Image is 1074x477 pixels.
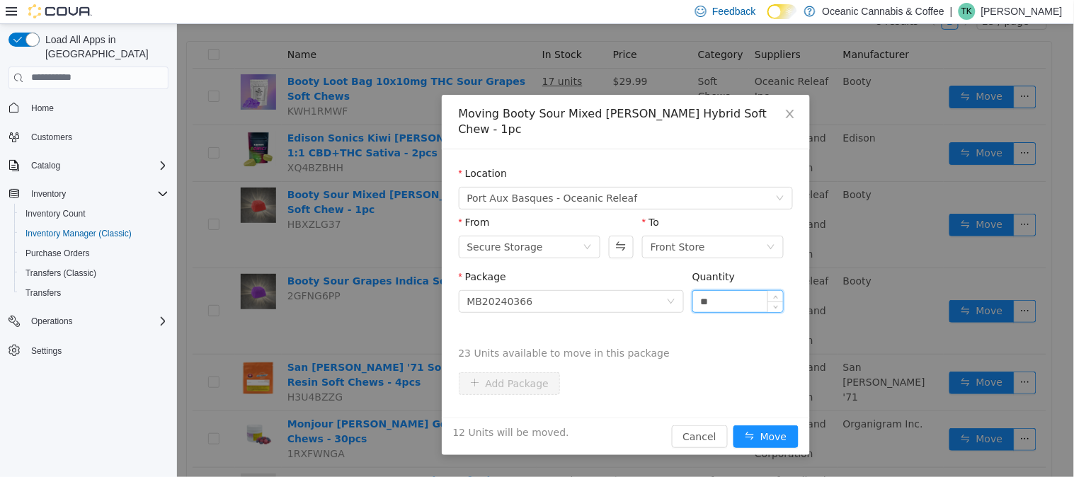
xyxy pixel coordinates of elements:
[290,212,366,234] div: Secure Storage
[14,283,174,303] button: Transfers
[20,285,168,301] span: Transfers
[282,247,329,258] label: Package
[25,287,61,299] span: Transfers
[14,224,174,243] button: Inventory Manager (Classic)
[556,401,622,424] button: icon: swapMove
[20,265,102,282] a: Transfers (Classic)
[25,157,168,174] span: Catalog
[20,245,168,262] span: Purchase Orders
[14,243,174,263] button: Purchase Orders
[3,184,174,204] button: Inventory
[593,71,633,110] button: Close
[950,3,953,20] p: |
[28,4,92,18] img: Cova
[25,313,168,330] span: Operations
[597,281,602,286] i: icon: down
[290,163,461,185] span: Port Aux Basques - Oceanic Releaf
[25,129,78,146] a: Customers
[290,267,356,288] div: MB20240366
[516,267,607,288] input: Quantity
[14,204,174,224] button: Inventory Count
[3,98,174,118] button: Home
[515,247,559,258] label: Quantity
[25,185,168,202] span: Inventory
[591,267,606,277] span: Increase Value
[25,208,86,219] span: Inventory Count
[282,82,616,113] div: Moving Booty Sour Mixed [PERSON_NAME] Hybrid Soft Chew - 1pc
[3,127,174,147] button: Customers
[25,99,168,117] span: Home
[959,3,976,20] div: TJ Kearley
[20,205,168,222] span: Inventory Count
[3,156,174,176] button: Catalog
[282,348,384,371] button: icon: plusAdd Package
[590,219,598,229] i: icon: down
[20,225,137,242] a: Inventory Manager (Classic)
[495,401,551,424] button: Cancel
[40,33,168,61] span: Load All Apps in [GEOGRAPHIC_DATA]
[490,273,498,283] i: icon: down
[20,265,168,282] span: Transfers (Classic)
[282,322,616,337] span: 23 Units available to move in this package
[31,103,54,114] span: Home
[474,212,528,234] div: Front Store
[25,341,168,359] span: Settings
[406,219,415,229] i: icon: down
[767,19,768,20] span: Dark Mode
[712,4,755,18] span: Feedback
[591,277,606,288] span: Decrease Value
[25,228,132,239] span: Inventory Manager (Classic)
[31,132,72,143] span: Customers
[20,245,96,262] a: Purchase Orders
[14,263,174,283] button: Transfers (Classic)
[981,3,1063,20] p: [PERSON_NAME]
[607,84,619,96] i: icon: close
[25,248,90,259] span: Purchase Orders
[961,3,972,20] span: TK
[432,212,457,234] button: Swap
[31,316,73,327] span: Operations
[767,4,797,19] input: Dark Mode
[465,192,482,204] label: To
[25,185,72,202] button: Inventory
[25,157,66,174] button: Catalog
[31,160,60,171] span: Catalog
[25,268,96,279] span: Transfers (Classic)
[8,92,168,398] nav: Complex example
[599,170,607,180] i: icon: down
[282,144,331,155] label: Location
[20,285,67,301] a: Transfers
[597,270,602,275] i: icon: up
[823,3,945,20] p: Oceanic Cannabis & Coffee
[25,128,168,146] span: Customers
[20,205,91,222] a: Inventory Count
[3,340,174,360] button: Settings
[25,313,79,330] button: Operations
[3,311,174,331] button: Operations
[282,192,313,204] label: From
[25,100,59,117] a: Home
[25,343,67,360] a: Settings
[31,345,62,357] span: Settings
[20,225,168,242] span: Inventory Manager (Classic)
[276,401,392,416] span: 12 Units will be moved.
[31,188,66,200] span: Inventory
